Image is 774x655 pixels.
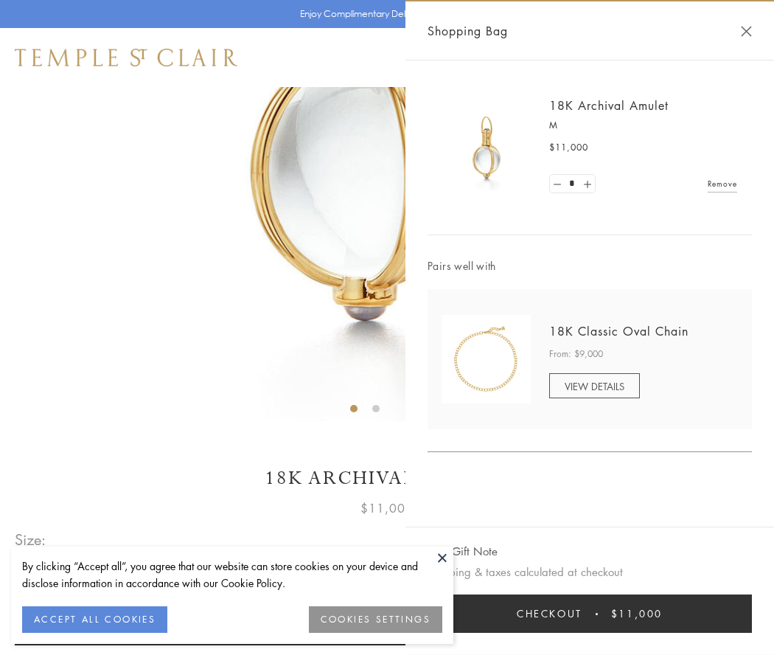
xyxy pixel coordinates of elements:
[428,595,752,633] button: Checkout $11,000
[442,315,531,403] img: N88865-OV18
[708,176,737,192] a: Remove
[549,323,688,339] a: 18K Classic Oval Chain
[22,606,167,633] button: ACCEPT ALL COOKIES
[565,379,624,393] span: VIEW DETAILS
[15,465,759,491] h1: 18K Archival Amulet
[741,26,752,37] button: Close Shopping Bag
[22,558,442,592] div: By clicking “Accept all”, you agree that our website can store cookies on your device and disclos...
[15,49,237,66] img: Temple St. Clair
[550,175,565,193] a: Set quantity to 0
[428,542,498,561] button: Add Gift Note
[428,257,752,274] span: Pairs well with
[309,606,442,633] button: COOKIES SETTINGS
[360,499,414,518] span: $11,000
[611,606,663,622] span: $11,000
[549,140,588,155] span: $11,000
[549,118,737,133] p: M
[300,7,467,21] p: Enjoy Complimentary Delivery & Returns
[549,373,640,398] a: VIEW DETAILS
[428,21,508,41] span: Shopping Bag
[579,175,594,193] a: Set quantity to 2
[15,527,47,552] span: Size:
[442,103,531,192] img: 18K Archival Amulet
[549,347,603,361] span: From: $9,000
[549,97,669,114] a: 18K Archival Amulet
[517,606,582,622] span: Checkout
[428,563,752,581] p: Shipping & taxes calculated at checkout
